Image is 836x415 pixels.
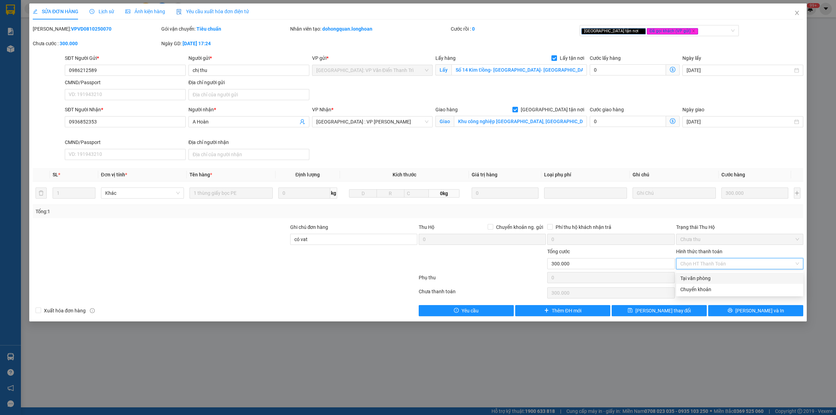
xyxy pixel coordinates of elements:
[552,307,581,314] span: Thêm ĐH mới
[188,106,309,113] div: Người nhận
[794,187,800,199] button: plus
[635,307,691,314] span: [PERSON_NAME] thay đổi
[633,187,715,199] input: Ghi Chú
[312,107,331,112] span: VP Nhận
[33,25,160,33] div: [PERSON_NAME]:
[640,29,643,33] span: close
[680,234,799,245] span: Chưa thu
[670,67,675,72] span: dollar-circle
[71,26,111,32] b: VPVD0810250070
[557,54,587,62] span: Lấy tận nơi
[393,172,416,177] span: Kích thước
[330,187,337,199] span: kg
[429,189,459,198] span: 0kg
[41,307,88,314] span: Xuất hóa đơn hàng
[312,54,433,62] div: VP gửi
[90,308,95,313] span: info-circle
[676,249,722,254] label: Hình thức thanh toán
[101,172,127,177] span: Đơn vị tính
[541,168,630,182] th: Loại phụ phí
[708,305,803,316] button: printer[PERSON_NAME] và In
[90,9,114,14] span: Lịch sử
[692,29,695,33] span: close
[183,41,211,46] b: [DATE] 17:24
[176,9,249,14] span: Yêu cầu xuất hóa đơn điện tử
[290,234,417,245] input: Ghi chú đơn hàng
[60,41,78,46] b: 300.000
[419,224,434,230] span: Thu Hộ
[316,117,429,127] span: Đà Nẵng : VP Thanh Khê
[721,172,745,177] span: Cước hàng
[125,9,165,14] span: Ảnh kiện hàng
[553,223,614,231] span: Phí thu hộ khách nhận trả
[65,54,186,62] div: SĐT Người Gửi
[462,307,479,314] span: Yêu cầu
[189,172,212,177] span: Tên hàng
[451,25,578,33] div: Cước rồi :
[687,118,793,126] input: Ngày giao
[630,168,718,182] th: Ghi chú
[735,307,784,314] span: [PERSON_NAME] và In
[377,189,404,198] input: R
[472,187,539,199] input: 0
[188,79,309,86] div: Địa chỉ người gửi
[435,55,456,61] span: Lấy hàng
[544,308,549,313] span: plus
[612,305,707,316] button: save[PERSON_NAME] thay đổi
[90,9,94,14] span: clock-circle
[454,116,587,127] input: Giao tận nơi
[125,9,130,14] span: picture
[581,28,646,34] span: [GEOGRAPHIC_DATA] tận nơi
[322,26,372,32] b: dohongquan.longhoan
[176,9,182,15] img: icon
[472,26,475,32] b: 0
[682,55,701,61] label: Ngày lấy
[419,305,514,316] button: exclamation-circleYêu cầu
[628,308,633,313] span: save
[590,55,621,61] label: Cước lấy hàng
[518,106,587,113] span: [GEOGRAPHIC_DATA] tận nơi
[515,305,610,316] button: plusThêm ĐH mới
[65,138,186,146] div: CMND/Passport
[787,3,807,23] button: Close
[188,149,309,160] input: Địa chỉ của người nhận
[349,189,377,198] input: D
[33,9,38,14] span: edit
[65,79,186,86] div: CMND/Passport
[404,189,429,198] input: C
[680,274,799,282] div: Tại văn phòng
[33,9,78,14] span: SỬA ĐƠN HÀNG
[451,64,587,75] input: Lấy tận nơi
[721,187,788,199] input: 0
[188,54,309,62] div: Người gửi
[547,249,570,254] span: Tổng cước
[161,25,288,33] div: Gói vận chuyển:
[676,223,803,231] div: Trạng thái Thu Hộ
[682,107,704,112] label: Ngày giao
[33,40,160,47] div: Chưa cước :
[418,274,547,286] div: Phụ thu
[295,172,320,177] span: Định lượng
[300,119,305,125] span: user-add
[196,26,221,32] b: Tiêu chuẩn
[188,89,309,100] input: Địa chỉ của người gửi
[418,288,547,300] div: Chưa thanh toán
[290,224,328,230] label: Ghi chú đơn hàng
[290,25,450,33] div: Nhân viên tạo:
[36,187,47,199] button: delete
[435,116,454,127] span: Giao
[728,308,733,313] span: printer
[36,208,323,215] div: Tổng: 1
[670,118,675,124] span: dollar-circle
[435,107,458,112] span: Giao hàng
[65,106,186,113] div: SĐT Người Nhận
[454,308,459,313] span: exclamation-circle
[794,10,800,16] span: close
[680,258,799,269] span: Chọn HT Thanh Toán
[188,138,309,146] div: Địa chỉ người nhận
[435,64,451,75] span: Lấy
[53,172,58,177] span: SL
[590,116,666,127] input: Cước giao hàng
[687,66,793,74] input: Ngày lấy
[472,172,497,177] span: Giá trị hàng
